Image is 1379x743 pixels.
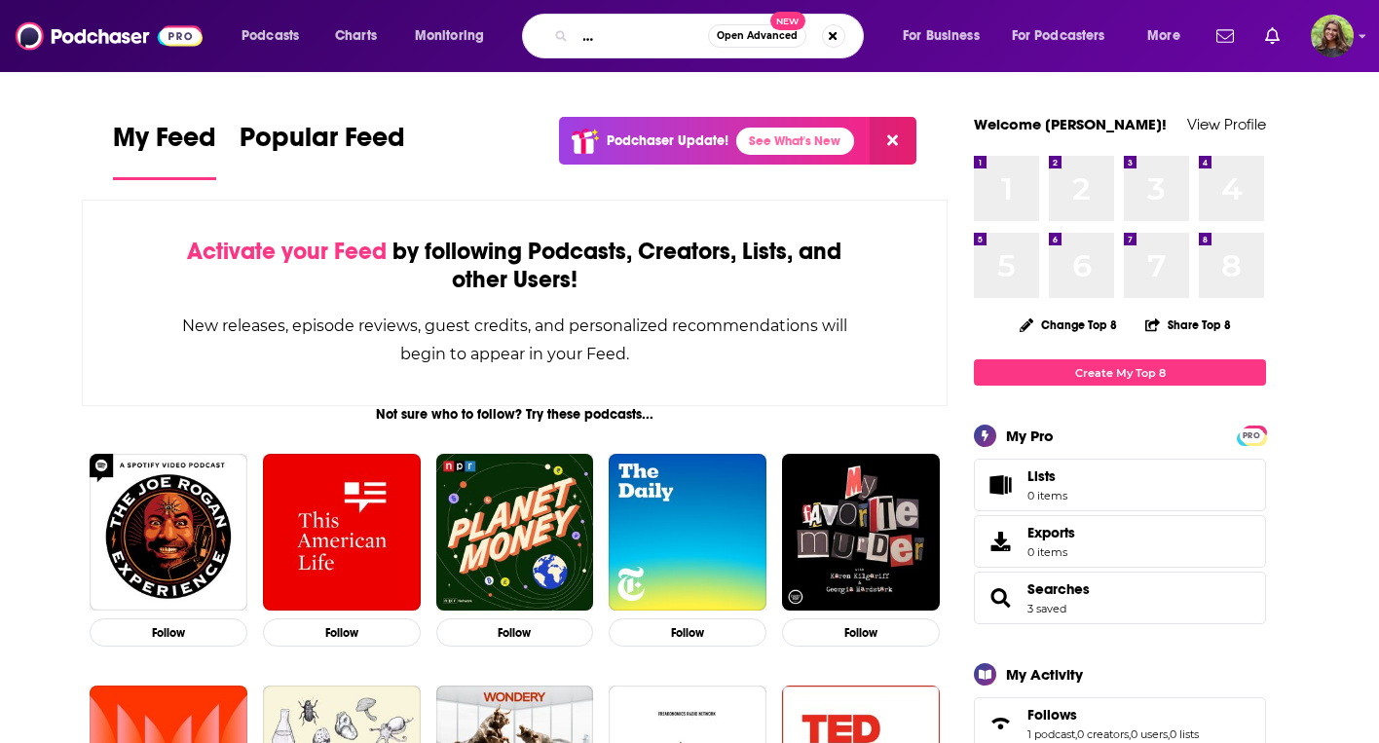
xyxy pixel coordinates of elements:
[263,454,421,612] img: This American Life
[540,14,882,58] div: Search podcasts, credits, & more...
[1027,467,1067,485] span: Lists
[240,121,405,166] span: Popular Feed
[113,121,216,166] span: My Feed
[1311,15,1354,57] span: Logged in as reagan34226
[974,572,1266,624] span: Searches
[1027,489,1067,502] span: 0 items
[1027,524,1075,541] span: Exports
[1075,727,1077,741] span: ,
[415,22,484,50] span: Monitoring
[981,471,1020,499] span: Lists
[1311,15,1354,57] img: User Profile
[263,618,421,647] button: Follow
[981,528,1020,555] span: Exports
[1311,15,1354,57] button: Show profile menu
[90,454,247,612] img: The Joe Rogan Experience
[981,710,1020,737] a: Follows
[782,618,940,647] button: Follow
[981,584,1020,612] a: Searches
[974,515,1266,568] a: Exports
[1006,427,1054,445] div: My Pro
[1168,727,1170,741] span: ,
[1027,706,1199,724] a: Follows
[90,618,247,647] button: Follow
[736,128,854,155] a: See What's New
[1147,22,1180,50] span: More
[999,20,1134,52] button: open menu
[1012,22,1105,50] span: For Podcasters
[1027,602,1066,615] a: 3 saved
[576,20,708,52] input: Search podcasts, credits, & more...
[1008,313,1129,337] button: Change Top 8
[974,359,1266,386] a: Create My Top 8
[1131,727,1168,741] a: 0 users
[242,22,299,50] span: Podcasts
[1240,427,1263,442] a: PRO
[1027,467,1056,485] span: Lists
[717,31,798,41] span: Open Advanced
[1027,706,1077,724] span: Follows
[607,132,728,149] p: Podchaser Update!
[322,20,389,52] a: Charts
[1129,727,1131,741] span: ,
[889,20,1004,52] button: open menu
[1187,115,1266,133] a: View Profile
[240,121,405,180] a: Popular Feed
[16,18,203,55] img: Podchaser - Follow, Share and Rate Podcasts
[1027,727,1075,741] a: 1 podcast
[436,618,594,647] button: Follow
[82,406,948,423] div: Not sure who to follow? Try these podcasts...
[436,454,594,612] img: Planet Money
[187,237,387,266] span: Activate your Feed
[401,20,509,52] button: open menu
[1077,727,1129,741] a: 0 creators
[1209,19,1242,53] a: Show notifications dropdown
[113,121,216,180] a: My Feed
[708,24,806,48] button: Open AdvancedNew
[1134,20,1205,52] button: open menu
[609,618,766,647] button: Follow
[903,22,980,50] span: For Business
[180,238,849,294] div: by following Podcasts, Creators, Lists, and other Users!
[1257,19,1287,53] a: Show notifications dropdown
[1006,665,1083,684] div: My Activity
[770,12,805,30] span: New
[1027,545,1075,559] span: 0 items
[1027,580,1090,598] a: Searches
[335,22,377,50] span: Charts
[782,454,940,612] img: My Favorite Murder with Karen Kilgariff and Georgia Hardstark
[1170,727,1199,741] a: 0 lists
[1240,428,1263,443] span: PRO
[1144,306,1232,344] button: Share Top 8
[974,459,1266,511] a: Lists
[609,454,766,612] img: The Daily
[228,20,324,52] button: open menu
[180,312,849,368] div: New releases, episode reviews, guest credits, and personalized recommendations will begin to appe...
[974,115,1167,133] a: Welcome [PERSON_NAME]!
